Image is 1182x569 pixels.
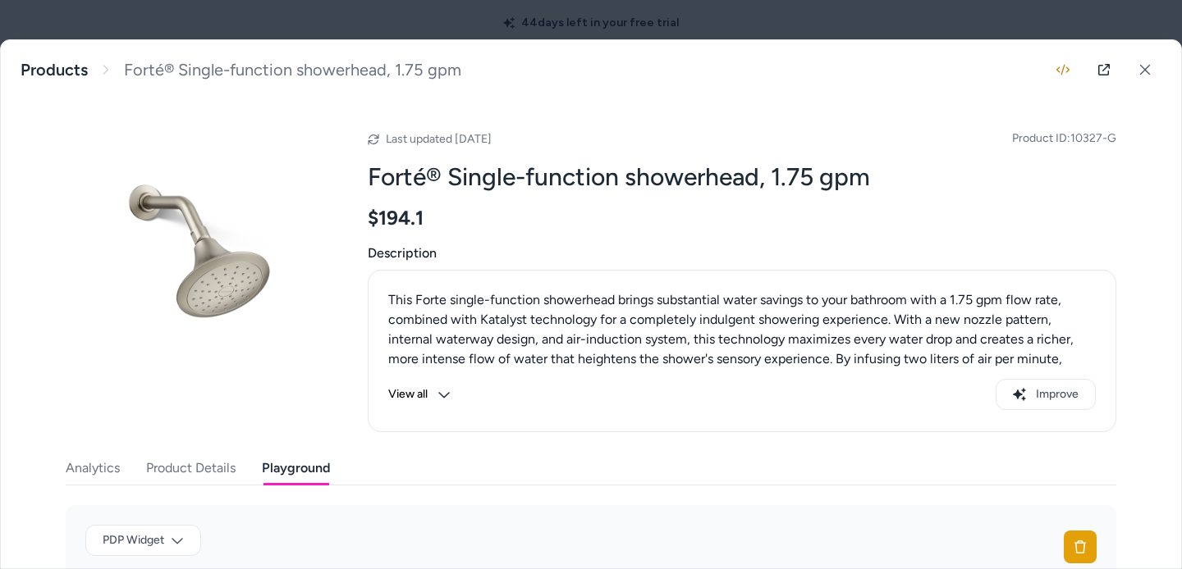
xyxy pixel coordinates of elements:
span: Last updated [DATE] [386,132,492,146]
a: Products [21,60,88,80]
span: Forté® Single-function showerhead, 1.75 gpm [124,60,461,80]
span: Product ID: 10327-G [1012,130,1116,147]
button: Product Details [146,452,236,485]
nav: breadcrumb [21,60,461,80]
button: Playground [262,452,330,485]
h2: Forté® Single-function showerhead, 1.75 gpm [368,162,1116,193]
button: View all [388,379,451,410]
button: Improve [996,379,1096,410]
img: 10327-G-BN_ISO_d2c0017896_rgb [66,119,328,381]
button: PDP Widget [85,525,201,556]
span: Description [368,244,1116,263]
span: PDP Widget [103,532,164,549]
p: This Forte single-function showerhead brings substantial water savings to your bathroom with a 1.... [388,290,1096,389]
span: $194.1 [368,206,424,230]
button: Analytics [66,452,120,485]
